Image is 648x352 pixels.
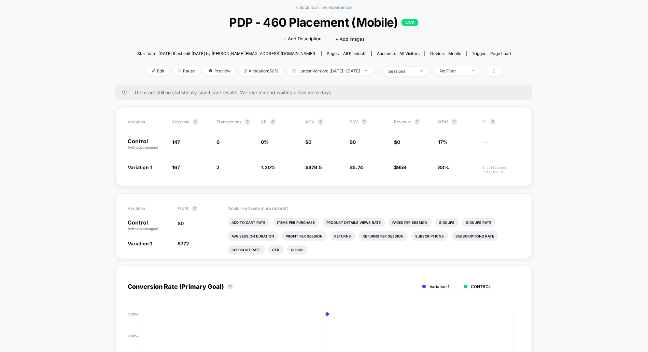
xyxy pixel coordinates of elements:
span: 0 [308,139,311,145]
span: 83% [438,164,449,170]
span: Revenue [394,119,411,124]
span: Variation [128,206,165,211]
img: edit [152,69,155,72]
div: Pages: [327,51,366,56]
span: AOV [305,119,314,124]
span: PSV [350,119,358,124]
li: Signups Rate [462,218,496,227]
div: No Filter [440,68,467,73]
li: Add To Cart Rate [228,218,270,227]
span: Preview [203,66,236,76]
span: $ [178,241,189,246]
p: LIVE [402,19,419,26]
span: Variation 1 [128,241,152,246]
span: 1.20 % [261,164,276,170]
button: ? [490,119,496,125]
button: ? [414,119,420,125]
span: 147 [172,139,180,145]
span: mobile [448,51,461,56]
span: 479.5 [308,164,322,170]
div: sessions [388,69,415,74]
span: $ [305,139,311,145]
span: 0 [181,220,184,226]
li: Signups [435,218,459,227]
button: ? [192,206,197,211]
p: Would like to see more reports? [228,206,521,211]
img: end [178,69,181,72]
div: Trigger: [472,51,511,56]
span: 772 [181,241,189,246]
li: Items Per Purchase [273,218,319,227]
span: Allocation: 50% [239,66,284,76]
button: ? [193,119,198,125]
button: ? [318,119,323,125]
li: Clicks [287,245,308,255]
span: Variation 1 [128,164,152,170]
span: $ [178,220,184,226]
span: Page Load [490,51,511,56]
tspan: 0.90% [128,334,138,338]
img: rebalance [244,69,247,73]
span: 2 [216,164,220,170]
span: Variation [128,119,165,125]
span: $ [350,164,363,170]
span: + Add Images [335,36,365,42]
img: end [421,70,423,72]
a: < Back to all live experiences [296,5,352,10]
button: ? [245,119,250,125]
span: Profit [178,206,188,211]
button: ? [362,119,367,125]
span: Insufficient data for CI [483,165,520,174]
span: + Add Description [283,36,322,42]
li: Ctr [268,245,284,255]
span: 0 [397,139,400,145]
li: Checkout Rate [228,245,265,255]
img: end [365,70,367,71]
button: ? [227,284,233,289]
span: (without changes) [128,145,158,149]
span: | [376,66,383,76]
span: $ [350,139,356,145]
span: all products [343,51,366,56]
button: ? [270,119,276,125]
span: Variation 1 [429,284,450,289]
span: Latest Version: [DATE] - [DATE] [287,66,372,76]
li: Pages Per Session [389,218,432,227]
span: OTW [438,119,476,125]
p: Control [128,138,165,150]
span: CI [483,119,520,125]
span: $ [305,164,322,170]
span: $ [394,139,400,145]
span: There are still no statistically significant results. We recommend waiting a few more days [134,90,519,95]
span: $ [394,164,406,170]
li: Subscriptions Rate [452,231,498,241]
span: All Visitors [399,51,420,56]
div: Audience: [377,51,420,56]
span: 5.74 [353,164,363,170]
img: calendar [292,69,296,72]
span: 0 % [261,139,269,145]
span: --- [483,140,520,150]
img: end [473,70,475,71]
span: 167 [172,164,180,170]
span: 959 [397,164,406,170]
span: Edit [147,66,169,76]
li: Profit Per Session [282,231,327,241]
span: 0 [353,139,356,145]
span: (without changes) [128,227,158,231]
li: Returns [330,231,355,241]
button: ? [452,119,457,125]
span: Sessions [172,119,189,124]
tspan: 1.20% [128,312,138,316]
li: Returns Per Session [359,231,408,241]
span: Pause [173,66,200,76]
span: Start date: [DATE] (Last edit [DATE] by [PERSON_NAME][EMAIL_ADDRESS][DOMAIN_NAME]) [137,51,315,56]
li: Product Details Views Rate [323,218,385,227]
span: CR [261,119,267,124]
span: 0 [216,139,220,145]
span: CONTROL [471,284,491,289]
p: Control [128,220,171,231]
span: Transactions [216,119,241,124]
span: Device: [425,51,466,56]
li: Avg Session Duration [228,231,279,241]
